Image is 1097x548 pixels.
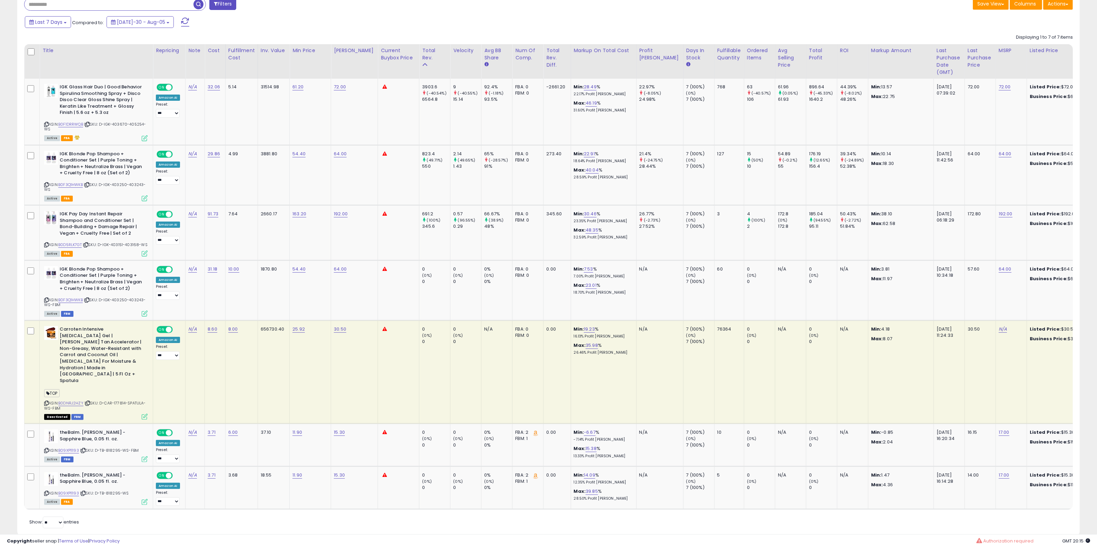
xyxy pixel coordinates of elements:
[574,100,631,113] div: %
[515,90,538,96] div: FBM: 0
[58,182,83,188] a: B0F3Q1HWKB
[639,96,683,102] div: 24.98%
[747,223,775,229] div: 2
[515,151,538,157] div: FBA: 0
[458,217,475,223] small: (96.55%)
[228,326,238,333] a: 8.00
[334,47,375,54] div: [PERSON_NAME]
[292,150,306,157] a: 54.40
[871,211,881,217] strong: Min:
[937,84,959,96] div: [DATE] 07:39:02
[422,47,447,61] div: Total Rev.
[751,90,771,96] small: (-40.57%)
[422,151,450,157] div: 823.4
[546,151,565,157] div: 273.40
[574,219,631,224] p: 23.35% Profit [PERSON_NAME]
[639,163,683,169] div: 28.44%
[996,44,1027,79] th: CSV column name: cust_attr_1_MSRP
[999,429,1009,436] a: 17.00
[292,266,306,273] a: 54.40
[422,266,450,272] div: 0
[489,90,503,96] small: (-1.18%)
[778,84,806,90] div: 61.96
[574,266,584,272] b: Min:
[292,47,328,54] div: Min Price
[156,222,180,228] div: Amazon AI
[208,266,217,273] a: 31.18
[574,175,631,180] p: 28.59% Profit [PERSON_NAME]
[453,151,481,157] div: 2.14
[334,266,347,273] a: 64.00
[453,163,481,169] div: 1.43
[44,429,58,443] img: 31MzEMBgI7L._SL40_.jpg
[453,223,481,229] div: 0.29
[644,90,661,96] small: (-8.05%)
[61,135,73,141] span: FBA
[157,212,166,217] span: ON
[208,47,222,54] div: Cost
[584,84,597,90] a: 28.49
[58,242,82,248] a: B0D5RLK7GT
[35,19,62,26] span: Last 7 Days
[778,151,806,157] div: 54.89
[999,326,1007,333] a: N/A
[228,84,252,90] div: 5.14
[586,445,597,452] a: 15.38
[60,84,143,118] b: IGK Glass Hair Duo | Good Behavior Spirulina Smoothing Spray + Disco Disco Clear Gloss Shine Spra...
[453,96,481,102] div: 15.14
[484,47,509,61] div: Avg BB Share
[686,84,714,90] div: 7 (100%)
[871,151,928,157] p: 10.14
[1030,266,1061,272] b: Listed Price:
[172,151,183,157] span: OFF
[188,326,197,333] a: N/A
[458,157,475,163] small: (49.65%)
[871,47,931,54] div: Markup Amount
[1030,221,1087,227] div: $163.2
[59,538,88,544] a: Terms of Use
[422,163,450,169] div: 550
[584,429,596,436] a: -6.67
[208,472,216,479] a: 3.71
[871,220,883,227] strong: Max:
[188,472,197,479] a: N/A
[188,211,197,217] a: N/A
[1030,84,1087,90] div: $72.00
[546,266,565,272] div: 0.00
[44,182,146,192] span: | SKU: D-IGK-403250-403243-WS
[574,227,631,240] div: %
[644,217,660,223] small: (-2.73%)
[1030,211,1087,217] div: $192.00
[157,151,166,157] span: ON
[840,47,865,54] div: ROI
[58,448,79,453] a: B09XP11193
[208,84,220,90] a: 32.06
[453,84,481,90] div: 9
[188,266,197,273] a: N/A
[586,227,598,234] a: 48.35
[44,151,58,165] img: 41NgTUDIxXL._SL40_.jpg
[1030,160,1068,167] b: Business Price:
[586,488,598,495] a: 39.85
[999,266,1011,273] a: 64.00
[89,538,120,544] a: Privacy Policy
[484,223,512,229] div: 48%
[157,85,166,90] span: ON
[814,157,830,163] small: (12.65%)
[117,19,165,26] span: [DATE]-30 - Aug-05
[814,90,833,96] small: (-45.33%)
[968,211,990,217] div: 172.80
[453,266,481,272] div: 0
[871,84,881,90] strong: Min:
[871,160,928,167] p: 18.30
[44,151,148,200] div: ASIN:
[25,16,71,28] button: Last 7 Days
[937,47,962,76] div: Last Purchase Date (GMT)
[292,326,305,333] a: 25.92
[747,96,775,102] div: 106
[840,151,868,157] div: 39.34%
[782,90,798,96] small: (0.05%)
[574,47,634,54] div: Markup on Total Cost
[809,47,834,61] div: Total Profit
[584,150,595,157] a: 22.91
